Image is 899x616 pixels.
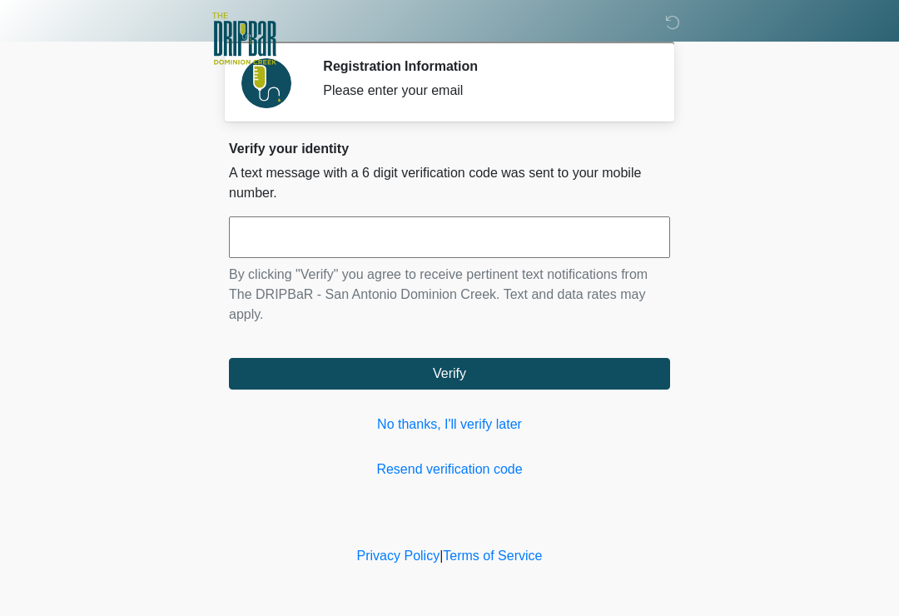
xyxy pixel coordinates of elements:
p: By clicking "Verify" you agree to receive pertinent text notifications from The DRIPBaR - San Ant... [229,265,670,325]
div: Please enter your email [323,81,645,101]
img: Agent Avatar [241,58,291,108]
h2: Verify your identity [229,141,670,156]
a: Privacy Policy [357,549,440,563]
img: The DRIPBaR - San Antonio Dominion Creek Logo [212,12,276,67]
a: Resend verification code [229,460,670,479]
button: Verify [229,358,670,390]
p: A text message with a 6 digit verification code was sent to your mobile number. [229,163,670,203]
a: No thanks, I'll verify later [229,415,670,435]
a: | [440,549,443,563]
a: Terms of Service [443,549,542,563]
